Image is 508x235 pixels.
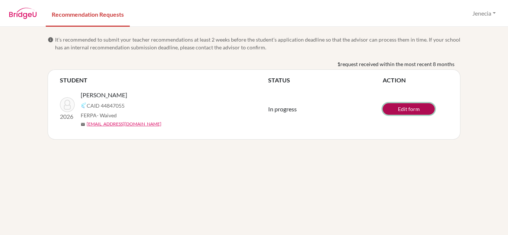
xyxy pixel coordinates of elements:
[87,121,161,127] a: [EMAIL_ADDRESS][DOMAIN_NAME]
[9,8,37,19] img: BridgeU logo
[81,122,85,127] span: mail
[469,6,499,20] button: Jenecia
[81,91,127,99] span: [PERSON_NAME]
[268,76,383,85] th: STATUS
[60,112,75,121] p: 2026
[55,36,460,51] span: It’s recommended to submit your teacher recommendations at least 2 weeks before the student’s app...
[81,102,87,108] img: Common App logo
[268,105,297,112] span: In progress
[46,1,130,27] a: Recommendation Requests
[383,103,435,115] a: Edit form
[48,37,54,43] span: info
[60,97,75,112] img: Shetty, Vivan
[87,102,125,110] span: CAID 44847055
[60,76,268,85] th: STUDENT
[97,112,117,118] span: - Waived
[81,111,117,119] span: FERPA
[337,60,340,68] b: 1
[340,60,454,68] span: request received within the most recent 8 months
[383,76,448,85] th: ACTION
